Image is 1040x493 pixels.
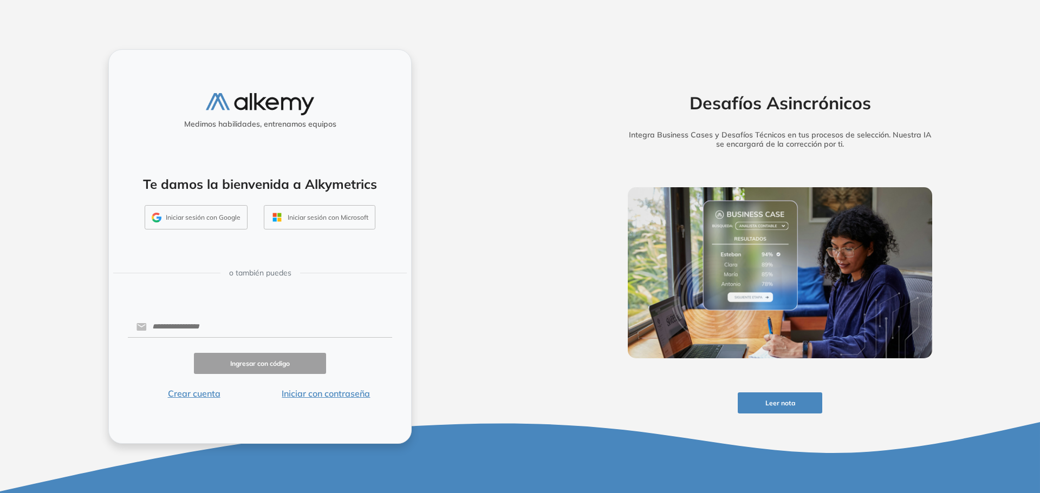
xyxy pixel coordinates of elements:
[145,205,248,230] button: Iniciar sesión con Google
[229,267,291,279] span: o también puedes
[611,130,949,149] h5: Integra Business Cases y Desafíos Técnicos en tus procesos de selección. Nuestra IA se encargará ...
[113,120,407,129] h5: Medimos habilidades, entrenamos equipos
[260,387,392,400] button: Iniciar con contraseña
[123,176,397,192] h4: Te damos la bienvenida a Alkymetrics
[611,93,949,113] h2: Desafíos Asincrónicos
[152,213,161,222] img: GMAIL_ICON
[271,211,283,224] img: OUTLOOK_ICON
[628,187,932,358] img: img-more-info
[128,387,260,400] button: Crear cuenta
[194,353,326,374] button: Ingresar con código
[738,392,822,413] button: Leer nota
[206,93,314,115] img: logo-alkemy
[264,205,375,230] button: Iniciar sesión con Microsoft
